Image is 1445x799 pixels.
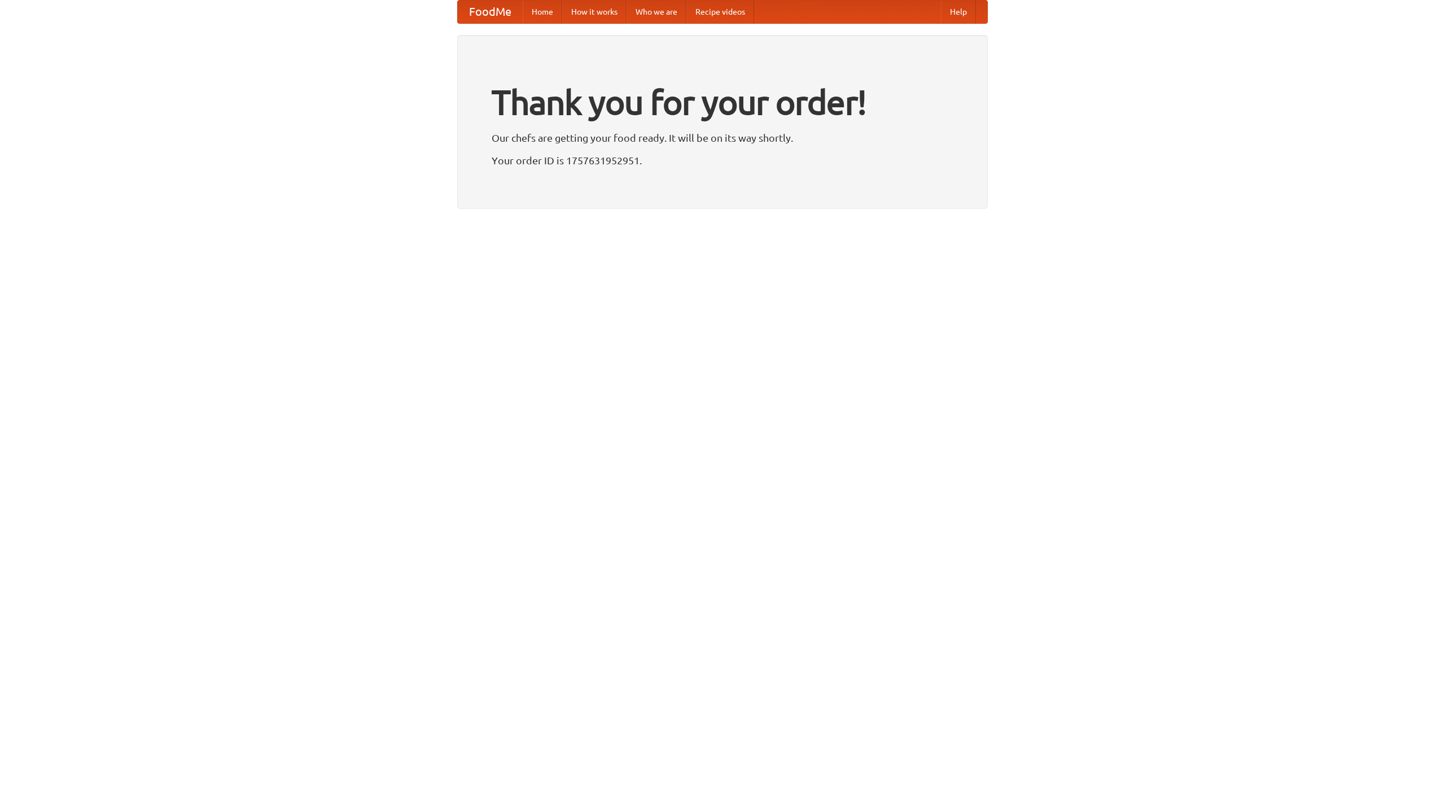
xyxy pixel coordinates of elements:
a: Recipe videos [686,1,754,23]
a: Help [941,1,976,23]
p: Your order ID is 1757631952951. [492,152,953,169]
p: Our chefs are getting your food ready. It will be on its way shortly. [492,129,953,146]
a: FoodMe [458,1,523,23]
a: Home [523,1,562,23]
h1: Thank you for your order! [492,75,953,129]
a: Who we are [627,1,686,23]
a: How it works [562,1,627,23]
